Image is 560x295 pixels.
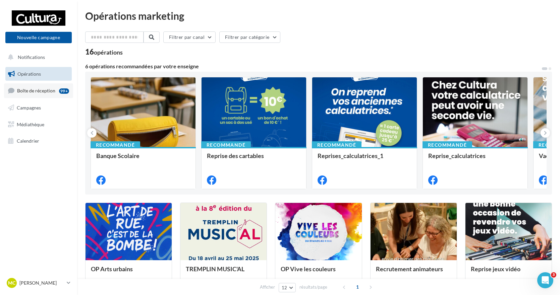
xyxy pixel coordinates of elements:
div: Recommandé [312,141,361,149]
span: Notifications [18,54,45,60]
div: OP Vive les couleurs [281,266,356,279]
div: opérations [94,49,123,55]
div: TREMPLIN MUSIC'AL [186,266,261,279]
div: 6 opérations recommandées par votre enseigne [85,64,541,69]
span: 3 [551,272,556,278]
span: 1 [352,282,363,292]
button: Notifications [4,50,70,64]
div: 16 [85,48,123,56]
div: Banque Scolaire [96,152,190,166]
div: Recrutement animateurs [376,266,451,279]
div: OP Arts urbains [91,266,166,279]
div: Reprises_calculatrices_1 [318,152,411,166]
a: Boîte de réception99+ [4,83,73,98]
button: 12 [279,283,296,292]
span: Calendrier [17,138,39,144]
div: Recommandé [423,141,472,149]
iframe: Intercom live chat [537,272,553,288]
span: Médiathèque [17,121,44,127]
span: Opérations [17,71,41,77]
div: Reprise_calculatrices [428,152,522,166]
div: 99+ [59,88,69,94]
span: MC [8,280,15,286]
a: MC [PERSON_NAME] [5,277,72,289]
button: Filtrer par canal [163,31,216,43]
button: Filtrer par catégorie [219,31,280,43]
p: [PERSON_NAME] [19,280,64,286]
a: Médiathèque [4,118,73,132]
span: Afficher [260,284,275,290]
span: Boîte de réception [17,88,55,93]
span: Campagnes [17,105,41,110]
a: Calendrier [4,134,73,148]
div: Recommandé [201,141,251,149]
div: Reprise jeux vidéo [471,266,546,279]
div: Recommandé [91,141,140,149]
div: Opérations marketing [85,11,552,21]
a: Campagnes [4,101,73,115]
span: résultats/page [299,284,327,290]
span: 12 [282,285,287,290]
a: Opérations [4,67,73,81]
div: Reprise des cartables [207,152,301,166]
button: Nouvelle campagne [5,32,72,43]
